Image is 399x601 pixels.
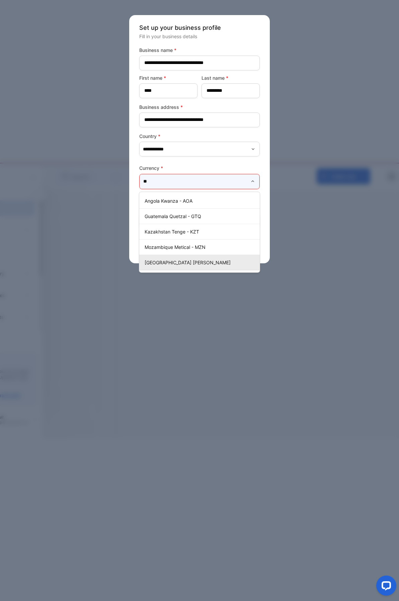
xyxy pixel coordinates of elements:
p: Mozambique Metical - MZN [145,244,257,251]
p: Kazakhstan Tenge - KZT [145,228,257,235]
p: Guatemala Quetzal - GTQ [145,213,257,220]
label: Country [139,133,260,140]
p: This field is required [139,191,260,199]
label: Last name [202,74,260,81]
p: Fill in your business details [139,33,260,40]
label: First name [139,74,197,81]
p: Angola Kwanza - AOA [145,197,257,204]
p: Set up your business profile [139,23,260,32]
label: Business address [139,104,260,111]
label: Currency [139,164,260,172]
label: Business name [139,47,260,54]
iframe: LiveChat chat widget [371,573,399,601]
p: [GEOGRAPHIC_DATA] [PERSON_NAME] [145,259,257,266]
